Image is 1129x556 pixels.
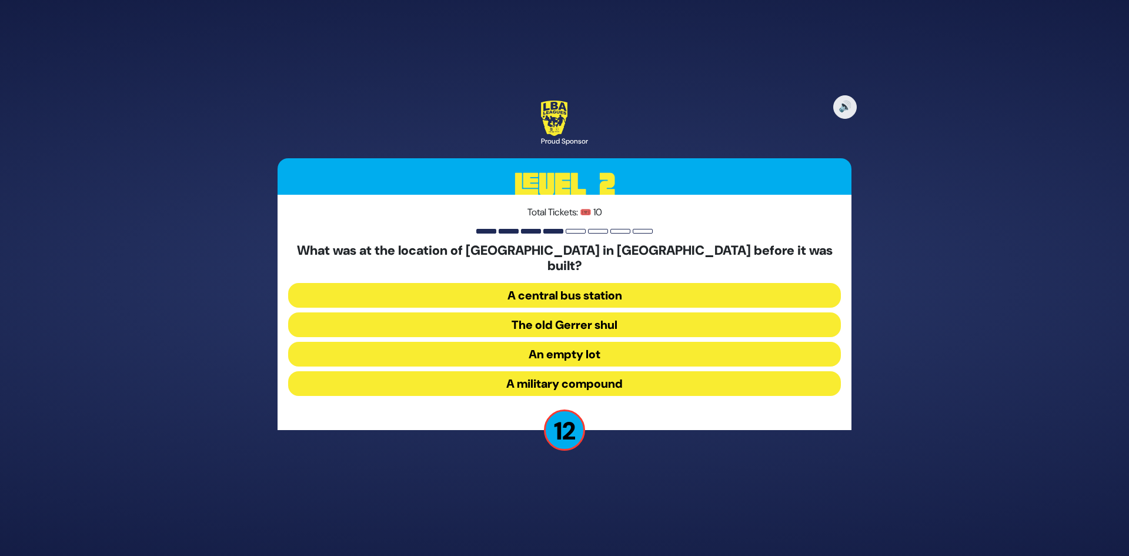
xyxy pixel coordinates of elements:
[544,409,585,451] p: 12
[288,205,841,219] p: Total Tickets: 🎟️ 10
[288,312,841,337] button: The old Gerrer shul
[288,243,841,274] h5: What was at the location of [GEOGRAPHIC_DATA] in [GEOGRAPHIC_DATA] before it was built?
[541,136,588,147] div: Proud Sponsor
[278,158,851,211] h3: Level 2
[288,283,841,308] button: A central bus station
[288,371,841,396] button: A military compound
[833,95,857,119] button: 🔊
[288,342,841,367] button: An empty lot
[541,101,567,136] img: LBA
